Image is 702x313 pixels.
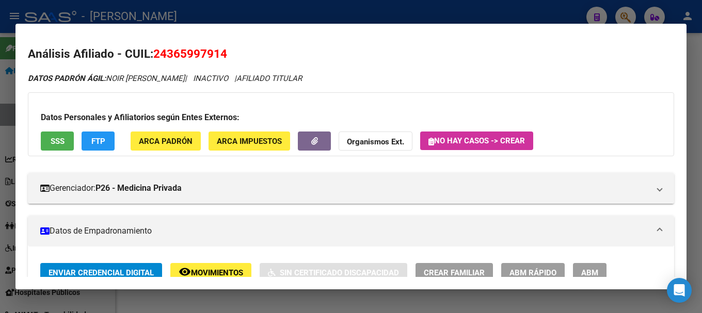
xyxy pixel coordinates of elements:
[501,263,565,282] button: ABM Rápido
[347,137,404,146] strong: Organismos Ext.
[91,137,105,146] span: FTP
[28,74,185,83] span: NOIR [PERSON_NAME]
[428,136,525,145] span: No hay casos -> Crear
[40,225,649,237] mat-panel-title: Datos de Empadronamiento
[581,268,598,277] span: ABM
[420,131,533,150] button: No hay casos -> Crear
[667,278,692,303] div: Open Intercom Messenger
[28,74,302,83] i: | INACTIVO |
[280,268,399,277] span: Sin Certificado Discapacidad
[179,266,191,278] mat-icon: remove_red_eye
[339,131,412,151] button: Organismos Ext.
[95,182,182,194] strong: P26 - Medicina Privada
[131,131,201,151] button: ARCA Padrón
[260,263,407,282] button: Sin Certificado Discapacidad
[209,131,290,151] button: ARCA Impuestos
[509,268,556,277] span: ABM Rápido
[191,268,243,277] span: Movimientos
[424,268,485,277] span: Crear Familiar
[28,173,674,204] mat-expansion-panel-header: Gerenciador:P26 - Medicina Privada
[28,45,674,63] h2: Análisis Afiliado - CUIL:
[82,131,115,151] button: FTP
[217,137,282,146] span: ARCA Impuestos
[41,131,74,151] button: SSS
[40,182,649,194] mat-panel-title: Gerenciador:
[153,47,227,60] span: 24365997914
[51,137,65,146] span: SSS
[28,216,674,246] mat-expansion-panel-header: Datos de Empadronamiento
[49,268,154,277] span: Enviar Credencial Digital
[139,137,193,146] span: ARCA Padrón
[236,74,302,83] span: AFILIADO TITULAR
[40,263,162,282] button: Enviar Credencial Digital
[170,263,251,282] button: Movimientos
[41,111,661,124] h3: Datos Personales y Afiliatorios según Entes Externos:
[28,74,106,83] strong: DATOS PADRÓN ÁGIL:
[573,263,607,282] button: ABM
[416,263,493,282] button: Crear Familiar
